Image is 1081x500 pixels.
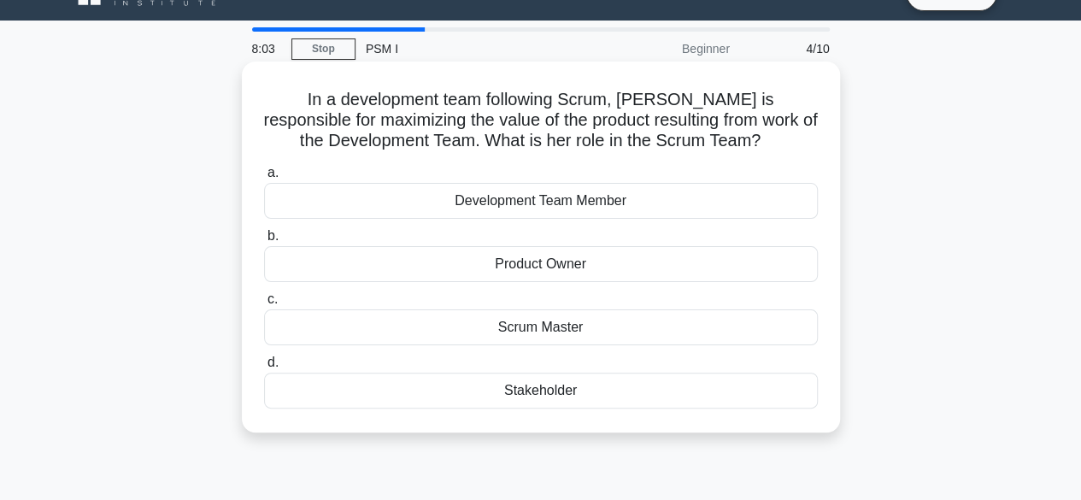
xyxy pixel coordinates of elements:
h5: In a development team following Scrum, [PERSON_NAME] is responsible for maximizing the value of t... [262,89,820,152]
span: a. [267,165,279,179]
span: c. [267,291,278,306]
span: d. [267,355,279,369]
a: Stop [291,38,355,60]
span: b. [267,228,279,243]
div: Beginner [590,32,740,66]
div: Development Team Member [264,183,818,219]
div: Scrum Master [264,309,818,345]
div: Product Owner [264,246,818,282]
div: 4/10 [740,32,840,66]
div: Stakeholder [264,373,818,409]
div: PSM I [355,32,590,66]
div: 8:03 [242,32,291,66]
